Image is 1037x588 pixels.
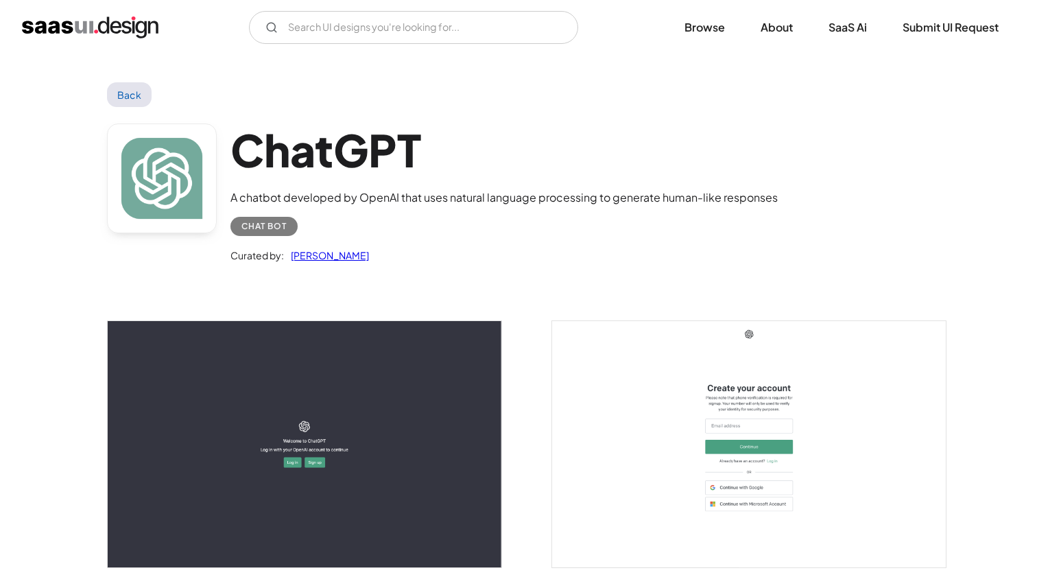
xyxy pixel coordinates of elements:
input: Search UI designs you're looking for... [249,11,578,44]
div: Curated by: [230,247,284,263]
img: 63f5dbfb9fada3d60108227f_Chat%20GPT%20Signup%20Screen.png [108,321,501,567]
form: Email Form [249,11,578,44]
a: About [744,12,809,43]
a: Browse [668,12,741,43]
a: SaaS Ai [812,12,883,43]
div: Chat Bot [241,218,287,235]
a: open lightbox [108,321,501,567]
h1: ChatGPT [230,124,778,176]
div: A chatbot developed by OpenAI that uses natural language processing to generate human-like responses [230,189,778,206]
a: [PERSON_NAME] [284,247,369,263]
a: home [22,16,158,38]
a: Submit UI Request [886,12,1015,43]
a: Back [107,82,152,107]
a: open lightbox [552,321,946,567]
img: 63f5dc0b27873b82585f5729_Sprig%20Switch%20to%20work%20email.png [552,321,946,567]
